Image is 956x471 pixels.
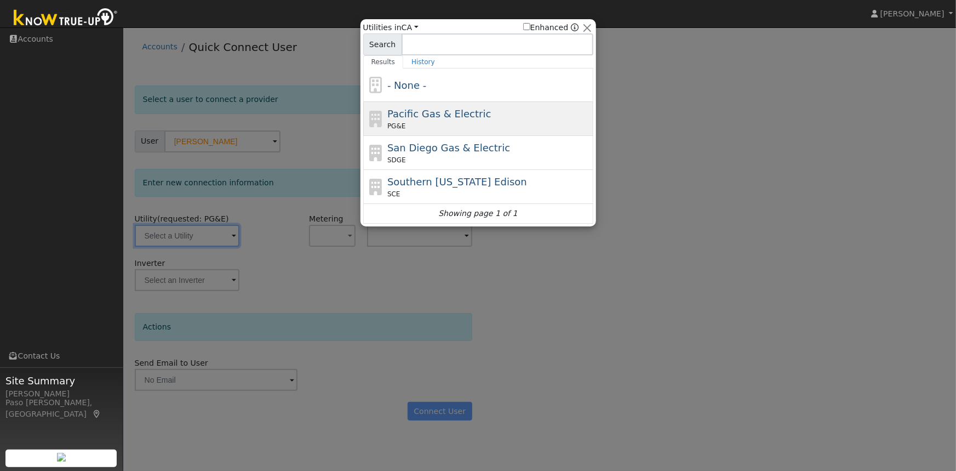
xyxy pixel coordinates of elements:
[5,397,117,420] div: Paso [PERSON_NAME], [GEOGRAPHIC_DATA]
[387,80,426,91] span: - None -
[92,410,102,418] a: Map
[57,453,66,462] img: retrieve
[403,55,443,69] a: History
[438,208,517,219] i: Showing page 1 of 1
[523,23,530,30] input: Enhanced
[571,23,579,32] a: Enhanced Providers
[363,22,419,33] span: Utilities in
[5,388,117,400] div: [PERSON_NAME]
[523,22,579,33] span: Show enhanced providers
[387,121,405,131] span: PG&E
[880,9,944,18] span: [PERSON_NAME]
[523,22,569,33] label: Enhanced
[8,6,123,31] img: Know True-Up
[387,189,400,199] span: SCE
[5,373,117,388] span: Site Summary
[363,55,404,69] a: Results
[363,33,402,55] span: Search
[387,176,527,188] span: Southern [US_STATE] Edison
[402,23,419,32] a: CA
[387,108,491,120] span: Pacific Gas & Electric
[387,142,510,154] span: San Diego Gas & Electric
[387,155,406,165] span: SDGE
